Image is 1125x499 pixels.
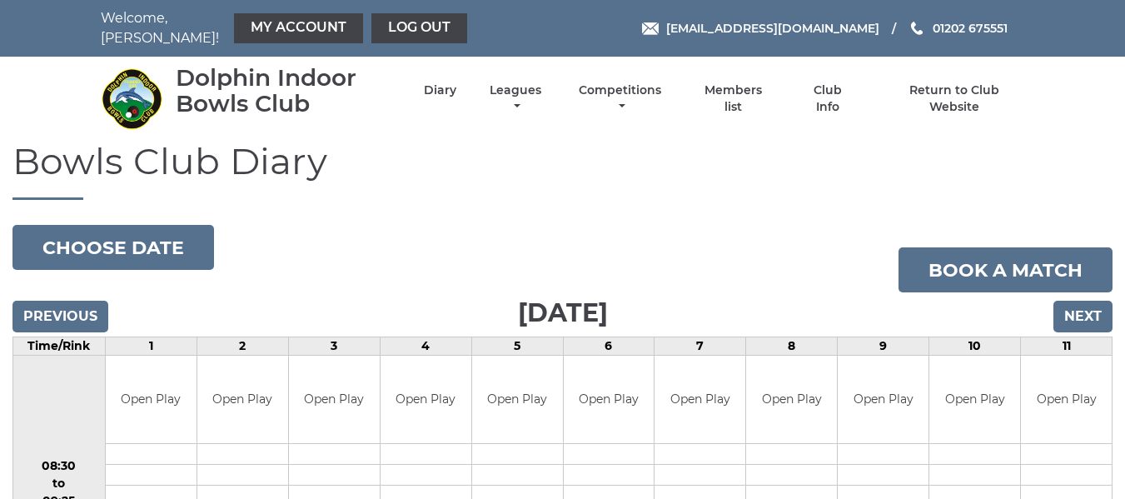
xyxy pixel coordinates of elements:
[289,356,380,443] td: Open Play
[472,356,563,443] td: Open Play
[929,337,1021,356] td: 10
[381,356,471,443] td: Open Play
[746,356,837,443] td: Open Play
[424,82,456,98] a: Diary
[288,337,380,356] td: 3
[101,8,471,48] nav: Welcome, [PERSON_NAME]!
[471,337,563,356] td: 5
[642,19,879,37] a: Email [EMAIL_ADDRESS][DOMAIN_NAME]
[1053,301,1113,332] input: Next
[12,301,108,332] input: Previous
[575,82,666,115] a: Competitions
[838,337,929,356] td: 9
[801,82,855,115] a: Club Info
[197,356,288,443] td: Open Play
[197,337,288,356] td: 2
[746,337,838,356] td: 8
[234,13,363,43] a: My Account
[371,13,467,43] a: Log out
[655,356,745,443] td: Open Play
[908,19,1008,37] a: Phone us 01202 675551
[694,82,771,115] a: Members list
[642,22,659,35] img: Email
[655,337,746,356] td: 7
[380,337,471,356] td: 4
[485,82,545,115] a: Leagues
[13,337,106,356] td: Time/Rink
[929,356,1020,443] td: Open Play
[884,82,1024,115] a: Return to Club Website
[106,356,197,443] td: Open Play
[564,356,655,443] td: Open Play
[563,337,655,356] td: 6
[105,337,197,356] td: 1
[899,247,1113,292] a: Book a match
[12,225,214,270] button: Choose date
[838,356,928,443] td: Open Play
[12,141,1113,200] h1: Bowls Club Diary
[933,21,1008,36] span: 01202 675551
[101,67,163,130] img: Dolphin Indoor Bowls Club
[1021,356,1112,443] td: Open Play
[911,22,923,35] img: Phone us
[176,65,395,117] div: Dolphin Indoor Bowls Club
[666,21,879,36] span: [EMAIL_ADDRESS][DOMAIN_NAME]
[1021,337,1113,356] td: 11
